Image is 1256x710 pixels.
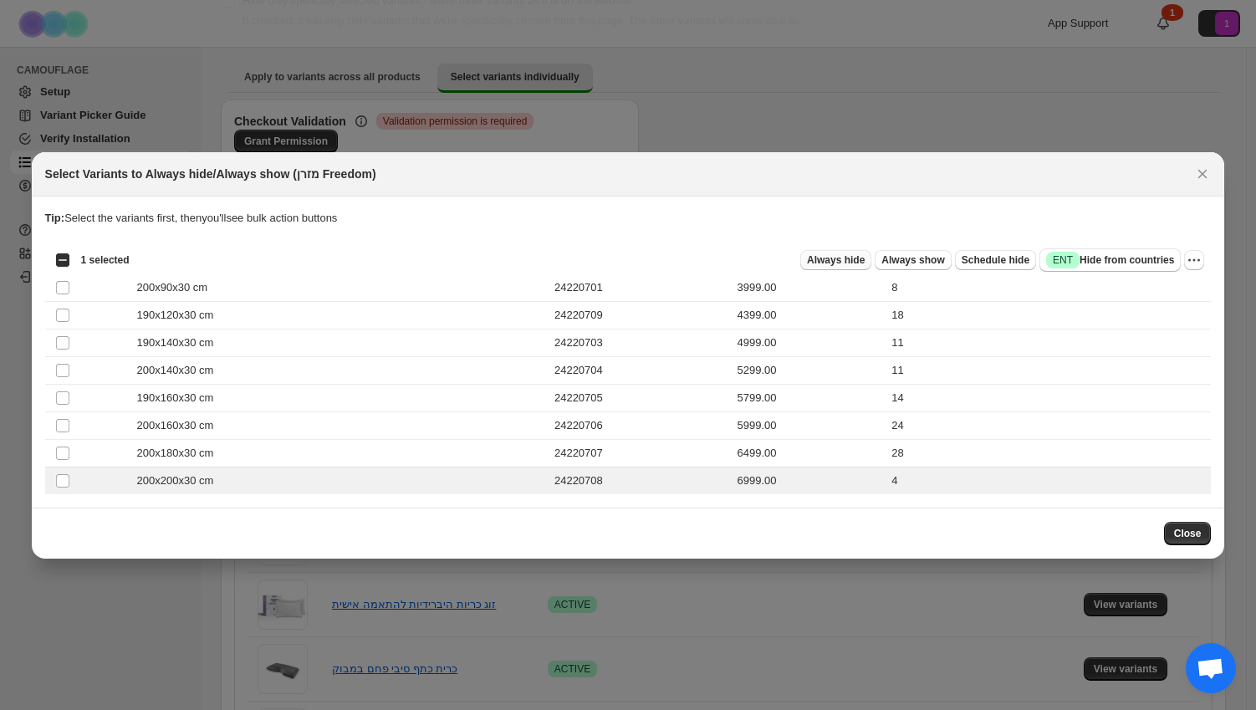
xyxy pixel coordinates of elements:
td: 24220706 [549,411,733,439]
span: 200x180x30 cm [137,445,223,462]
span: 200x160x30 cm [137,417,223,434]
span: 1 selected [81,253,130,267]
span: 200x140x30 cm [137,362,223,379]
td: 6999.00 [733,467,887,494]
span: 190x140x30 cm [137,335,223,351]
button: More actions [1184,250,1204,270]
td: 11 [886,356,1211,384]
button: Schedule hide [955,250,1036,270]
button: SuccessENTHide from countries [1039,248,1181,272]
td: 5799.00 [733,384,887,411]
td: 8 [886,273,1211,301]
td: 24220704 [549,356,733,384]
td: 6499.00 [733,439,887,467]
button: Always show [875,250,951,270]
p: Select the variants first, then you'll see bulk action buttons [45,210,1212,227]
span: 190x120x30 cm [137,307,223,324]
span: 190x160x30 cm [137,390,223,406]
td: 4999.00 [733,329,887,356]
span: 200x200x30 cm [137,472,223,489]
td: 24220707 [549,439,733,467]
span: Always hide [807,253,865,267]
strong: Tip: [45,212,65,224]
td: 24220708 [549,467,733,494]
td: 4 [886,467,1211,494]
span: Close [1174,527,1202,540]
td: 3999.00 [733,273,887,301]
button: Close [1164,522,1212,545]
td: 18 [886,301,1211,329]
span: Schedule hide [962,253,1029,267]
span: ENT [1053,253,1073,267]
div: Open chat [1186,643,1236,693]
td: 4399.00 [733,301,887,329]
span: 200x90x30 cm [137,279,217,296]
td: 24220709 [549,301,733,329]
td: 24220703 [549,329,733,356]
button: Always hide [800,250,871,270]
td: 5299.00 [733,356,887,384]
span: Hide from countries [1046,252,1174,268]
td: 24 [886,411,1211,439]
td: 14 [886,384,1211,411]
td: 24220705 [549,384,733,411]
h2: Select Variants to Always hide/Always show (מזרן Freedom) [45,166,376,182]
span: Always show [881,253,944,267]
td: 5999.00 [733,411,887,439]
td: 24220701 [549,273,733,301]
td: 28 [886,439,1211,467]
button: Close [1191,162,1214,186]
td: 11 [886,329,1211,356]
